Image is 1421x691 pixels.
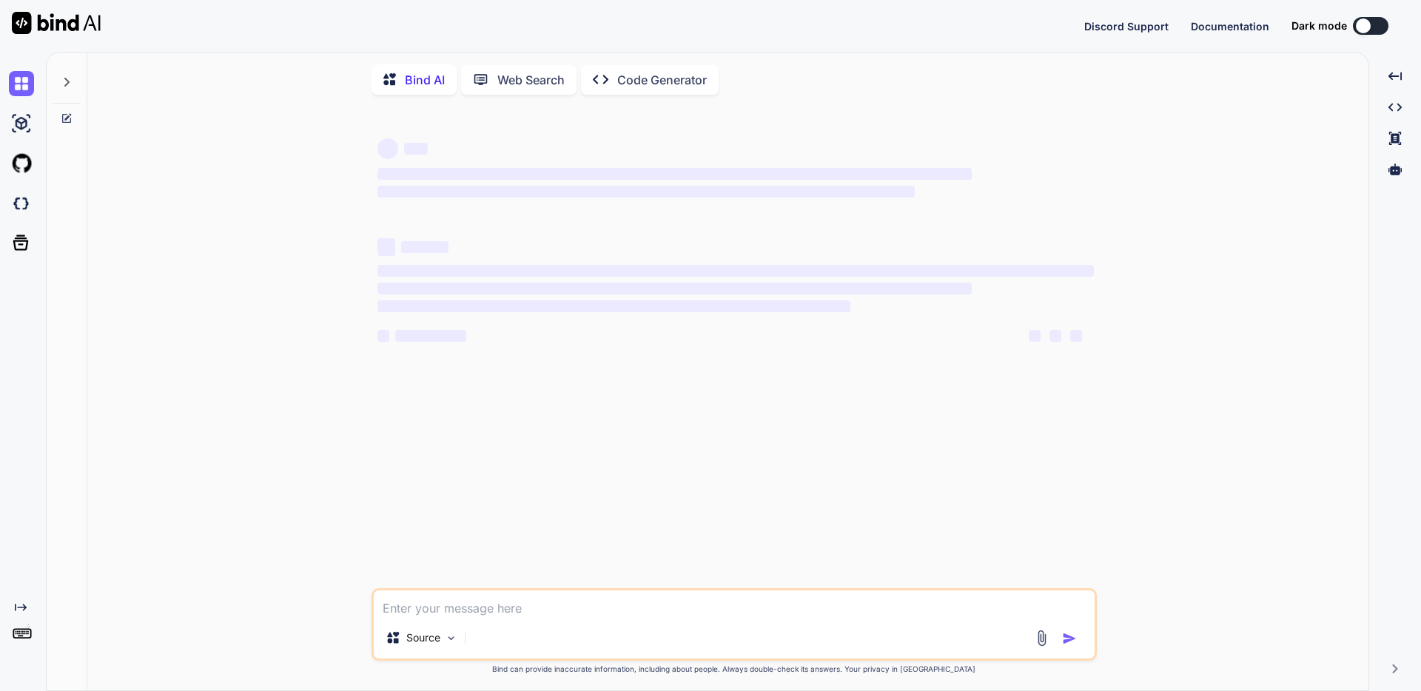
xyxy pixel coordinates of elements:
span: ‌ [377,300,850,312]
img: Bind AI [12,12,101,34]
span: ‌ [401,241,449,253]
img: darkCloudIdeIcon [9,191,34,216]
p: Bind can provide inaccurate information, including about people. Always double-check its answers.... [372,664,1097,675]
span: ‌ [1070,330,1082,342]
img: Pick Models [445,632,457,644]
span: ‌ [404,143,428,155]
span: Dark mode [1291,18,1347,33]
span: ‌ [377,283,972,294]
span: ‌ [395,330,466,342]
span: ‌ [377,186,915,198]
span: ‌ [377,330,389,342]
span: ‌ [377,238,395,256]
button: Documentation [1191,18,1269,34]
img: ai-studio [9,111,34,136]
span: ‌ [377,265,1094,277]
img: icon [1062,631,1077,646]
span: ‌ [377,138,398,159]
img: attachment [1033,630,1050,647]
span: ‌ [377,168,972,180]
span: Documentation [1191,20,1269,33]
button: Discord Support [1084,18,1169,34]
p: Web Search [497,71,565,89]
img: githubLight [9,151,34,176]
p: Bind AI [405,71,445,89]
span: ‌ [1029,330,1041,342]
img: chat [9,71,34,96]
span: Discord Support [1084,20,1169,33]
p: Source [406,630,440,645]
span: ‌ [1049,330,1061,342]
p: Code Generator [617,71,707,89]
